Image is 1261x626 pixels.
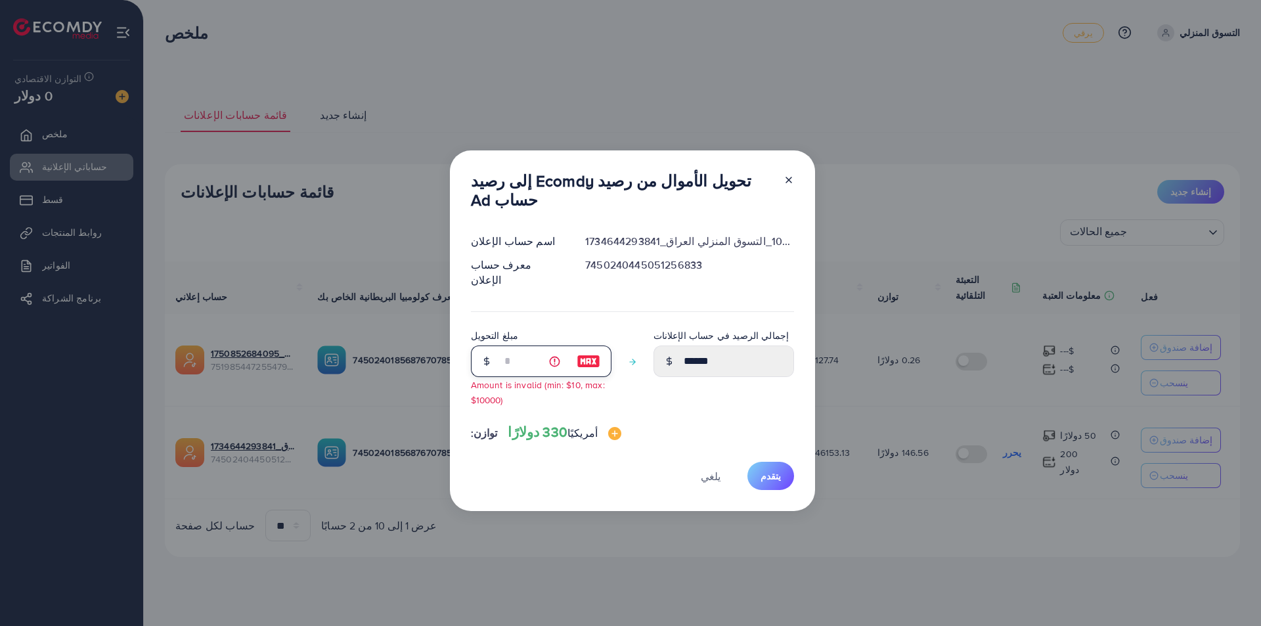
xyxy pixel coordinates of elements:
font: 1022236_التسوق المنزلي العراق_1734644293841 [585,234,813,248]
button: يلغي [684,462,737,490]
font: توازن: [471,426,498,440]
font: 7450240445051256833 [585,257,702,272]
iframe: محادثة [1205,567,1251,616]
font: أمريكيًا [567,426,598,440]
font: يتقدم [761,470,781,483]
font: يلغي [701,469,720,483]
font: تحويل الأموال من رصيد Ecomdy إلى رصيد حساب Ad [471,169,752,211]
font: إجمالي الرصيد في حساب الإعلانات [653,329,789,342]
font: اسم حساب الإعلان [471,234,555,248]
font: 330 دولارًا [508,422,567,441]
small: Amount is invalid (min: $10, max: $10000) [471,378,605,406]
font: معرف حساب الإعلان [471,257,531,287]
font: مبلغ التحويل [471,329,519,342]
img: صورة [608,427,621,440]
button: يتقدم [747,462,794,490]
img: صورة [577,353,600,369]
